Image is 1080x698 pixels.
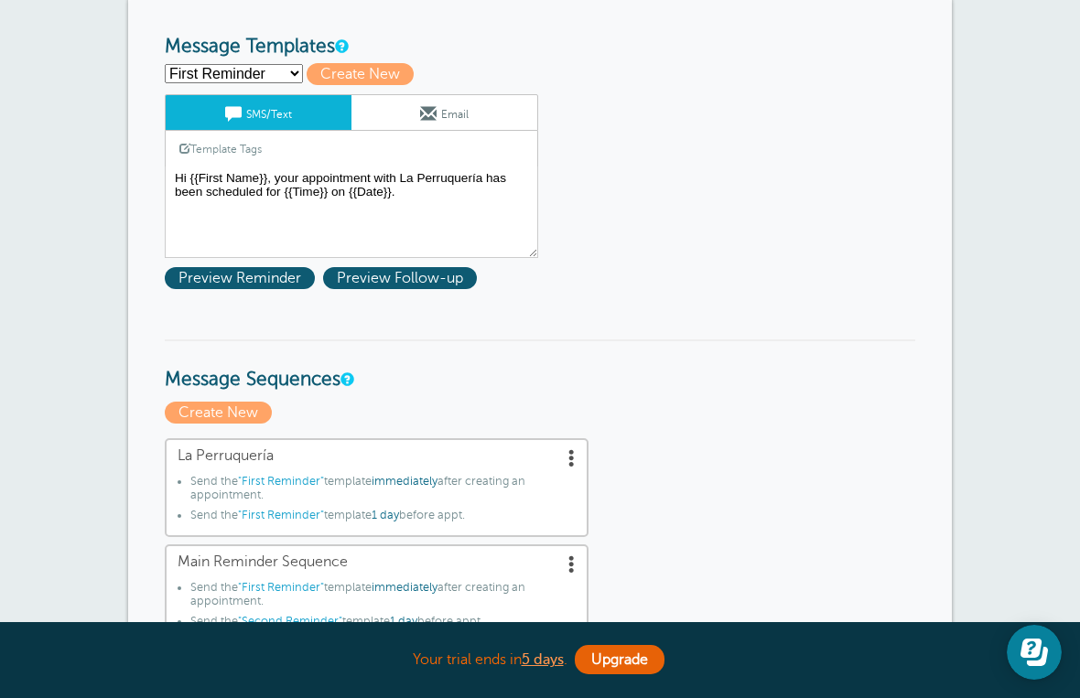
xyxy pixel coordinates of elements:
[165,267,315,289] span: Preview Reminder
[323,270,481,286] a: Preview Follow-up
[166,131,275,166] a: Template Tags
[178,447,576,465] span: La Perruquería
[238,581,324,594] span: "First Reminder"
[335,40,346,52] a: This is the wording for your reminder and follow-up messages. You can create multiple templates i...
[307,66,422,82] a: Create New
[351,95,537,130] a: Email
[165,36,915,59] h3: Message Templates
[372,509,399,521] span: 1 day
[128,640,952,680] div: Your trial ends in .
[165,270,323,286] a: Preview Reminder
[190,509,576,529] li: Send the template before appt.
[575,645,664,674] a: Upgrade
[340,373,351,385] a: Message Sequences allow you to setup multiple reminder schedules that can use different Message T...
[390,615,417,628] span: 1 day
[372,581,437,594] span: immediately
[190,475,576,509] li: Send the template after creating an appointment.
[165,438,589,537] a: La Perruquería Send the"First Reminder"templateimmediatelyafter creating an appointment.Send the"...
[372,475,437,488] span: immediately
[165,339,915,392] h3: Message Sequences
[166,95,351,130] a: SMS/Text
[1007,625,1062,680] iframe: Resource center
[238,475,324,488] span: "First Reminder"
[165,544,589,663] a: Main Reminder Sequence Send the"First Reminder"templateimmediatelyafter creating an appointment.S...
[522,651,564,668] a: 5 days
[323,267,477,289] span: Preview Follow-up
[178,553,576,571] span: Main Reminder Sequence
[165,166,538,258] textarea: Hi {{First Name}}, your appointment with La Perruquería has been scheduled for {{Time}} on {{Date}}.
[238,509,324,521] span: "First Reminder"
[190,581,576,615] li: Send the template after creating an appointment.
[165,404,276,421] a: Create New
[307,63,414,85] span: Create New
[238,615,342,628] span: "Second Reminder"
[190,615,576,635] li: Send the template before appt.
[165,402,272,424] span: Create New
